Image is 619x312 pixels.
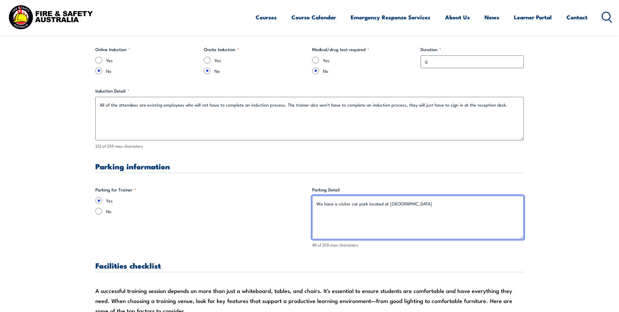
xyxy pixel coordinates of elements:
[106,57,198,63] label: Yes
[312,186,524,193] label: Parking Detail
[323,67,415,74] label: No
[95,162,524,170] h3: Parking information
[95,186,136,193] legend: Parking for Trainer
[106,67,198,74] label: No
[312,46,369,53] legend: Medical/drug test required
[484,8,499,26] a: News
[95,143,524,149] div: 212 of 255 max characters
[514,8,552,26] a: Learner Portal
[351,8,430,26] a: Emergency Response Services
[312,242,524,248] div: 48 of 255 max characters
[214,57,307,63] label: Yes
[95,262,524,269] h3: Facilities checklist
[95,46,130,53] legend: Online Induction
[256,8,277,26] a: Courses
[566,8,588,26] a: Contact
[106,197,307,204] label: Yes
[214,67,307,74] label: No
[421,46,524,53] label: Duration
[323,57,415,63] label: Yes
[106,208,307,214] label: No
[204,46,239,53] legend: Onsite Induction
[445,8,470,26] a: About Us
[95,88,524,94] label: Induction Detail
[291,8,336,26] a: Course Calendar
